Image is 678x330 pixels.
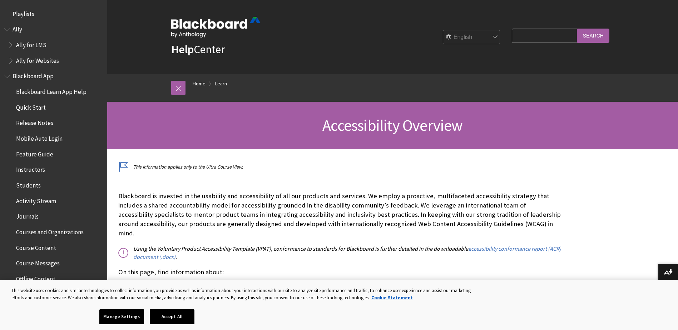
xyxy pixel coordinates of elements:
a: More information about your privacy, opens in a new tab [371,295,413,301]
span: Blackboard Learn App Help [16,86,86,95]
strong: Help [171,42,194,56]
span: Mobile Auto Login [16,132,63,142]
span: Course Messages [16,257,60,267]
div: This website uses cookies and similar technologies to collect information you provide as well as ... [11,287,475,301]
a: accessibility conformance report (ACR) document (.docx) [133,245,561,260]
span: Feature Guide [16,148,53,158]
span: Release Notes [16,117,53,127]
nav: Book outline for Anthology Ally Help [4,24,103,67]
button: Accept All [150,309,194,324]
span: Instructors [16,164,45,174]
span: Journals [16,211,39,220]
a: Learn [215,79,227,88]
input: Search [577,29,609,42]
span: Accessibility Overview [322,115,462,135]
p: On this page, find information about: [118,267,561,277]
img: Blackboard by Anthology [171,17,261,37]
span: Ally for Websites [16,55,59,64]
a: Home [193,79,206,88]
button: Manage Settings [99,309,144,324]
span: Offline Content [16,273,55,282]
a: HelpCenter [171,42,225,56]
span: Courses and Organizations [16,226,84,236]
span: Ally for LMS [16,39,46,49]
p: Using the Voluntary Product Accessibility Template (VPAT), conformance to standards for Blackboar... [118,245,561,261]
span: Ally [13,24,22,33]
span: Playlists [13,8,34,17]
nav: Book outline for Playlists [4,8,103,20]
select: Site Language Selector [443,30,500,45]
span: Students [16,179,41,189]
span: Blackboard App [13,70,54,80]
span: Course Content [16,242,56,251]
span: Quick Start [16,101,46,111]
span: Activity Stream [16,195,56,205]
p: Blackboard is invested in the usability and accessibility of all our products and services. We em... [118,191,561,238]
p: This information applies only to the Ultra Course View. [118,164,561,170]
